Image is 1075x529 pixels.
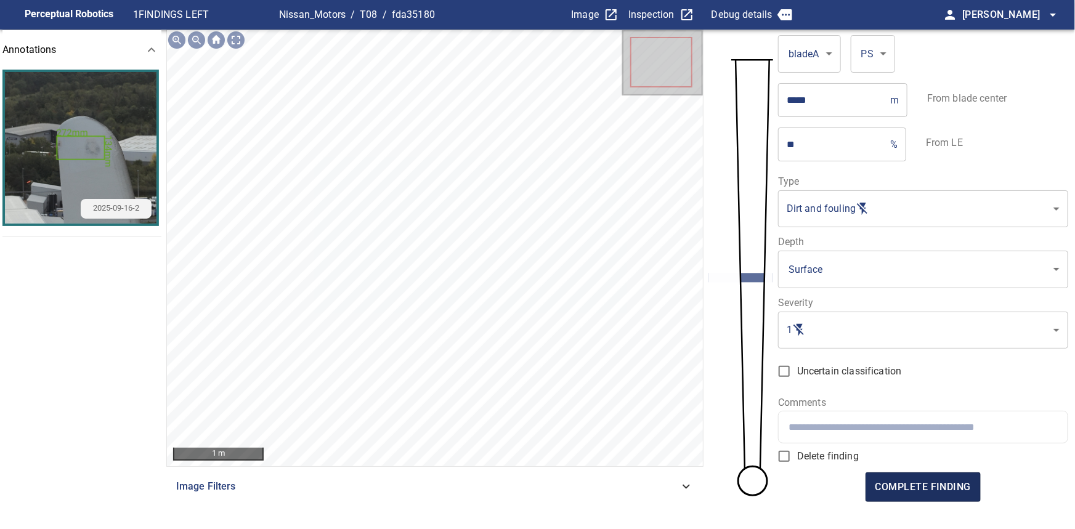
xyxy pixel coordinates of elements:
[5,72,156,224] button: 2025-09-16-2
[787,323,1049,337] div: Does not match with suggested severity
[957,2,1060,27] button: [PERSON_NAME]
[25,5,113,25] figcaption: Perceptual Robotics
[628,7,694,22] a: Inspection
[571,7,619,22] a: Image
[279,7,346,22] p: Nissan_Motors
[859,46,875,62] div: PS
[167,30,187,50] div: Zoom in
[890,139,898,150] p: %
[866,472,981,502] button: complete finding
[628,7,675,22] p: Inspection
[787,46,821,62] div: bladeA
[778,311,1068,349] div: 1
[778,398,1068,408] label: Comments
[926,138,963,148] label: From LE
[187,30,206,50] div: Zoom out
[133,7,279,22] p: 1 FINDINGS LEFT
[226,30,246,50] div: Toggle full page
[787,262,1049,277] div: Surface
[851,34,895,73] div: PS
[778,298,1068,308] label: Severity
[166,472,704,501] div: Image Filters
[2,30,164,70] div: Annotations
[797,364,902,379] span: Uncertain classification
[571,7,599,22] p: Image
[360,9,377,20] a: T08
[1045,7,1060,22] span: arrow_drop_down
[383,7,387,22] span: /
[787,201,1049,216] div: Does not match with suggested type
[771,358,1058,384] label: Select this if you're unsure about the classification and it may need further review, reinspectio...
[962,6,1060,23] span: [PERSON_NAME]
[392,9,435,20] a: fda35180
[206,30,226,50] div: Go home
[778,250,1068,288] div: Surface
[712,7,773,22] p: Debug details
[797,449,859,464] span: Delete finding
[927,94,1007,103] label: From blade center
[943,7,957,22] span: person
[2,42,57,57] p: Annotations
[778,34,841,73] div: bladeA
[778,190,1068,227] div: Dirt and fouling
[351,7,355,22] span: /
[86,203,147,214] span: 2025-09-16-2
[176,479,679,494] span: Image Filters
[890,94,899,106] p: m
[875,479,971,496] span: complete finding
[778,177,1068,187] label: Type
[5,72,156,224] img: Cropped image of finding key Nissan_Motors/T08/fda35180-93e8-11f0-9204-997e16219d89. Inspection 2...
[778,237,1068,247] label: Depth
